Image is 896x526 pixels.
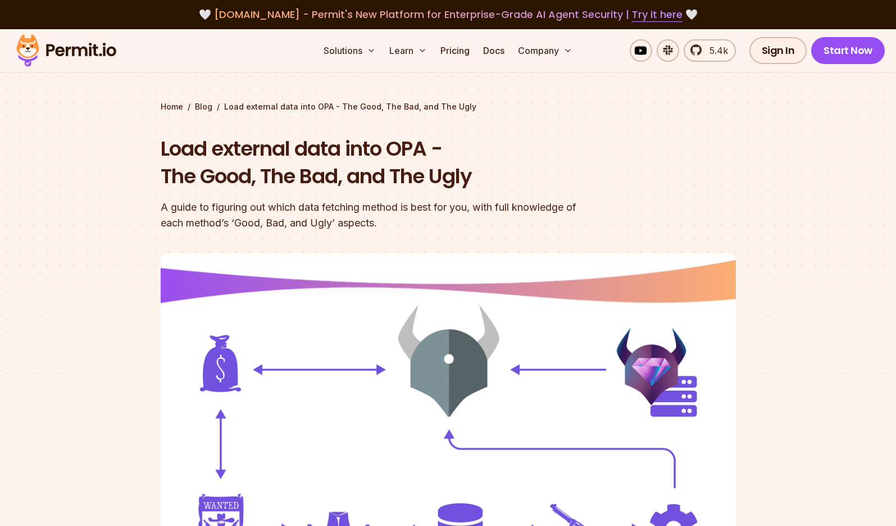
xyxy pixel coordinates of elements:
[27,7,869,22] div: 🤍 🤍
[436,39,474,62] a: Pricing
[684,39,736,62] a: 5.4k
[161,101,736,112] div: / /
[319,39,380,62] button: Solutions
[161,135,592,191] h1: Load external data into OPA - The Good, The Bad, and The Ugly
[703,44,728,57] span: 5.4k
[11,31,121,70] img: Permit logo
[195,101,212,112] a: Blog
[161,101,183,112] a: Home
[632,7,683,22] a: Try it here
[214,7,683,21] span: [DOMAIN_NAME] - Permit's New Platform for Enterprise-Grade AI Agent Security |
[513,39,577,62] button: Company
[385,39,431,62] button: Learn
[479,39,509,62] a: Docs
[161,199,592,231] div: A guide to figuring out which data fetching method is best for you, with full knowledge of each m...
[811,37,885,64] a: Start Now
[749,37,807,64] a: Sign In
